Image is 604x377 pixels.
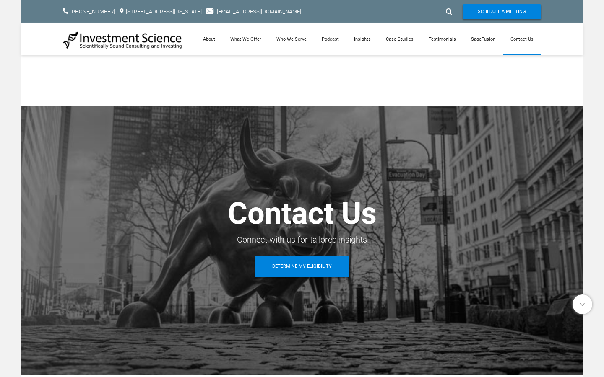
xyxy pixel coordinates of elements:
[195,23,223,55] a: About
[223,23,269,55] a: What We Offer
[217,8,301,15] a: [EMAIL_ADDRESS][DOMAIN_NAME]
[228,196,377,231] span: Contact Us​​​​
[314,23,346,55] a: Podcast
[63,31,182,49] img: Investment Science | NYC Consulting Services
[478,4,526,19] span: Schedule A Meeting
[463,23,503,55] a: SageFusion
[126,8,202,15] a: [STREET_ADDRESS][US_STATE]​
[272,256,332,277] span: Determine My Eligibility
[421,23,463,55] a: Testimonials
[378,23,421,55] a: Case Studies
[346,23,378,55] a: Insights
[503,23,541,55] a: Contact Us
[63,232,541,247] div: ​Connect with us for tailored insights
[463,4,541,19] a: Schedule A Meeting
[269,23,314,55] a: Who We Serve
[70,8,115,15] a: [PHONE_NUMBER]
[255,256,349,277] a: Determine My Eligibility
